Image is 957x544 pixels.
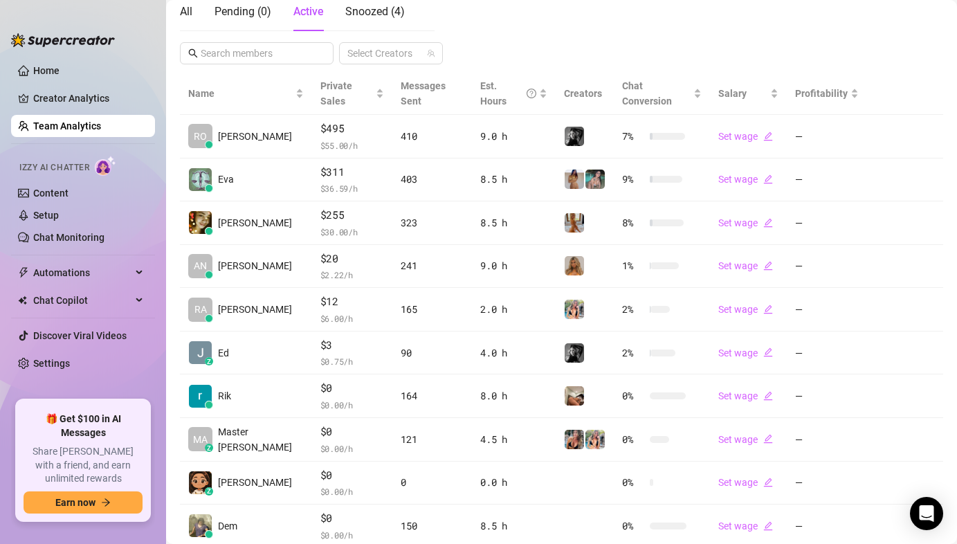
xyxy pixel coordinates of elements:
span: edit [763,261,773,271]
div: 9.0 h [480,258,547,273]
a: Set wageedit [718,520,773,532]
span: 🎁 Get $100 in AI Messages [24,412,143,439]
span: question-circle [527,78,536,109]
a: Set wageedit [718,260,773,271]
div: All [180,3,192,20]
img: Kennedy (VIP) [565,343,584,363]
a: Set wageedit [718,477,773,488]
span: $255 [320,207,385,224]
span: edit [763,305,773,314]
span: $311 [320,164,385,181]
img: AI Chatter [95,156,116,176]
span: $12 [320,293,385,310]
span: $3 [320,337,385,354]
span: 2 % [622,345,644,361]
img: Chloe (VIP) [565,386,584,406]
div: 323 [401,215,464,230]
a: Creator Analytics [33,87,144,109]
span: Messages Sent [401,80,446,107]
div: 9.0 h [480,129,547,144]
span: 1 % [622,258,644,273]
td: — [787,201,867,245]
img: MJaee (VIP) [585,170,605,189]
span: $ 0.75 /h [320,354,385,368]
div: 2.0 h [480,302,547,317]
span: Share [PERSON_NAME] with a friend, and earn unlimited rewards [24,445,143,486]
span: $0 [320,467,385,484]
span: 7 % [622,129,644,144]
span: Earn now [55,497,95,508]
div: 4.0 h [480,345,547,361]
span: $ 55.00 /h [320,138,385,152]
img: Chat Copilot [18,296,27,305]
span: Snoozed ( 4 ) [345,5,405,18]
span: $20 [320,251,385,267]
img: logo-BBDzfeDw.svg [11,33,115,47]
span: $ 0.00 /h [320,398,385,412]
span: Rik [218,388,231,404]
span: $ 0.00 /h [320,484,385,498]
td: — [787,332,867,375]
img: Maribell Sebast… [189,471,212,494]
div: 165 [401,302,464,317]
td: — [787,418,867,462]
a: Set wageedit [718,304,773,315]
td: — [787,115,867,158]
td: — [787,462,867,505]
div: 150 [401,518,464,534]
a: Home [33,65,60,76]
img: SilviaSage (Free) [565,430,584,449]
span: 0 % [622,432,644,447]
span: 0 % [622,475,644,490]
a: Discover Viral Videos [33,330,127,341]
span: $ 0.00 /h [320,528,385,542]
th: Name [180,73,312,115]
img: Ed [189,341,212,364]
a: Chat Monitoring [33,232,104,243]
a: Set wageedit [718,131,773,142]
div: Est. Hours [480,78,536,109]
a: Set wageedit [718,347,773,359]
div: 8.5 h [480,215,547,230]
div: 8.5 h [480,518,547,534]
span: $0 [320,424,385,440]
a: Settings [33,358,70,369]
div: 164 [401,388,464,404]
span: RA [194,302,207,317]
td: — [787,245,867,289]
div: 410 [401,129,464,144]
div: z [205,487,213,496]
span: edit [763,391,773,401]
img: deia jane boise… [189,211,212,234]
span: AN [194,258,207,273]
span: Chat Conversion [622,80,672,107]
span: Active [293,5,323,18]
span: edit [763,132,773,141]
span: Name [188,86,293,101]
div: 403 [401,172,464,187]
span: $0 [320,510,385,527]
span: $ 2.22 /h [320,268,385,282]
span: edit [763,347,773,357]
div: 0.0 h [480,475,547,490]
div: 0 [401,475,464,490]
span: [PERSON_NAME] [218,302,292,317]
span: $ 0.00 /h [320,442,385,455]
img: Kennedy (VIP) [565,127,584,146]
img: Celine (VIP) [565,213,584,233]
div: z [205,444,213,452]
a: Set wageedit [718,390,773,401]
div: Pending ( 0 ) [215,3,271,20]
span: Profitability [795,88,848,99]
div: Open Intercom Messenger [910,497,943,530]
span: Chat Copilot [33,289,131,311]
div: 8.5 h [480,172,547,187]
div: 241 [401,258,464,273]
span: Automations [33,262,131,284]
span: $ 30.00 /h [320,225,385,239]
td: — [787,374,867,418]
img: SilviaSage (VIP) [585,430,605,449]
span: $495 [320,120,385,137]
input: Search members [201,46,314,61]
span: Ed [218,345,229,361]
